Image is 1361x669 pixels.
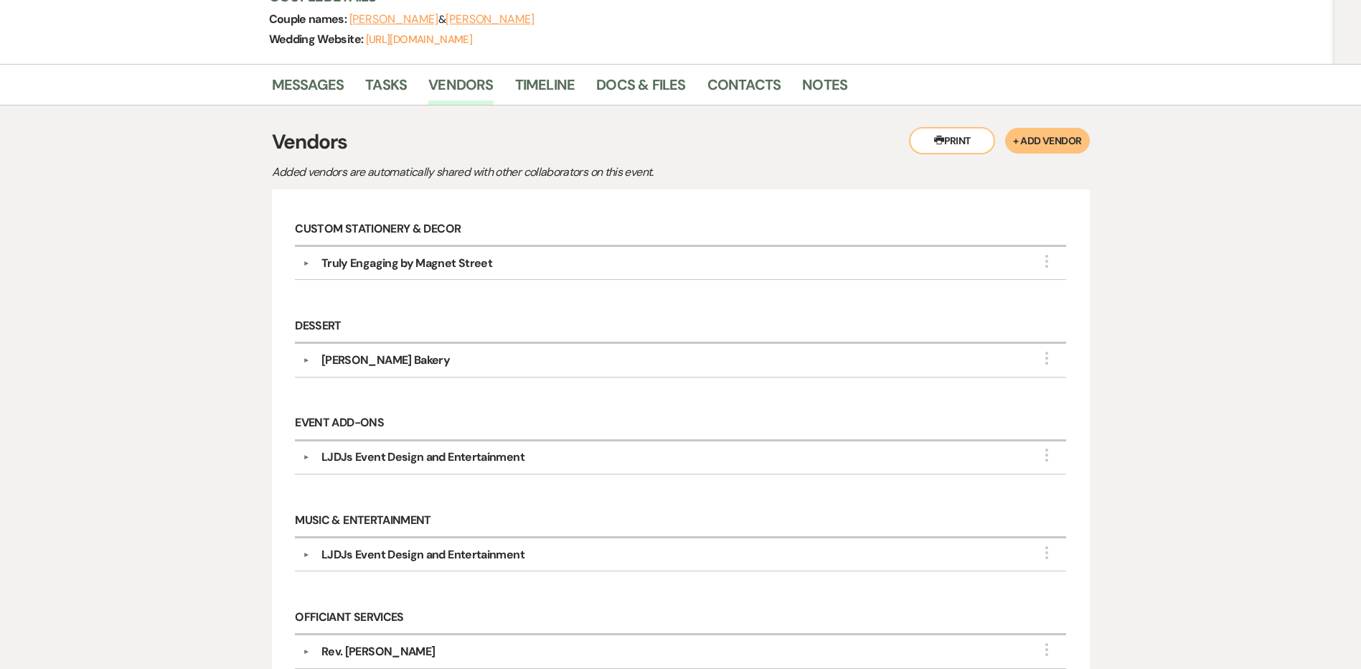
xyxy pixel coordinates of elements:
[295,505,1065,538] h6: Music & Entertainment
[909,127,995,154] button: Print
[349,12,534,27] span: &
[295,602,1065,635] h6: Officiant Services
[269,32,366,47] span: Wedding Website:
[269,11,349,27] span: Couple names:
[802,73,847,105] a: Notes
[321,352,450,369] div: [PERSON_NAME] Bakery
[321,255,492,272] div: Truly Engaging by Magnet Street
[298,454,315,461] button: ▼
[321,643,435,660] div: Rev. [PERSON_NAME]
[298,260,315,267] button: ▼
[321,449,524,466] div: LJDJs Event Design and Entertainment
[295,310,1065,344] h6: Dessert
[298,357,315,364] button: ▼
[321,546,524,563] div: LJDJs Event Design and Entertainment
[272,163,774,182] p: Added vendors are automatically shared with other collaborators on this event.
[446,14,534,25] button: [PERSON_NAME]
[298,551,315,558] button: ▼
[365,73,407,105] a: Tasks
[272,127,1090,157] h3: Vendors
[366,32,472,47] a: [URL][DOMAIN_NAME]
[295,408,1065,441] h6: Event Add-Ons
[298,648,315,655] button: ▼
[596,73,685,105] a: Docs & Files
[1005,128,1089,154] button: + Add Vendor
[349,14,438,25] button: [PERSON_NAME]
[515,73,575,105] a: Timeline
[428,73,493,105] a: Vendors
[295,213,1065,247] h6: Custom Stationery & Decor
[707,73,781,105] a: Contacts
[272,73,344,105] a: Messages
